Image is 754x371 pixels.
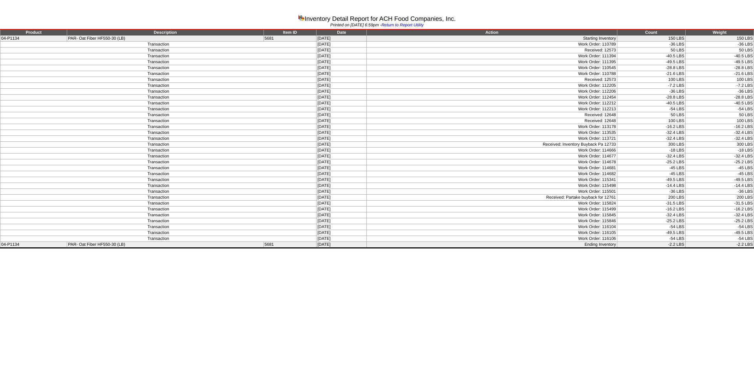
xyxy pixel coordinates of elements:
[685,230,754,236] td: -49.5 LBS
[0,95,317,101] td: Transaction
[685,36,754,42] td: 150 LBS
[264,36,317,42] td: 5681
[381,23,424,27] a: Return to Report Utility
[685,189,754,195] td: -36 LBS
[685,59,754,65] td: -49.5 LBS
[685,154,754,159] td: -32.4 LBS
[685,83,754,89] td: -7.2 LBS
[367,71,617,77] td: Work Order: 110788
[617,53,685,59] td: -40.5 LBS
[367,236,617,242] td: Work Order: 116106
[0,83,317,89] td: Transaction
[685,148,754,154] td: -18 LBS
[685,236,754,242] td: -54 LBS
[617,71,685,77] td: -21.6 LBS
[0,71,317,77] td: Transaction
[367,65,617,71] td: Work Order: 110545
[0,195,317,201] td: Transaction
[617,42,685,48] td: -36 LBS
[317,106,367,112] td: [DATE]
[685,218,754,224] td: -25.2 LBS
[367,195,617,201] td: Received: Partake buyback for 12761
[317,42,367,48] td: [DATE]
[0,42,317,48] td: Transaction
[367,124,617,130] td: Work Order: 113178
[367,159,617,165] td: Work Order: 114678
[0,36,67,42] td: 04-P1134
[685,48,754,53] td: 50 LBS
[367,106,617,112] td: Work Order: 112213
[367,53,617,59] td: Work Order: 111394
[317,159,367,165] td: [DATE]
[685,77,754,83] td: 100 LBS
[264,242,317,248] td: 5681
[685,118,754,124] td: 100 LBS
[0,101,317,106] td: Transaction
[317,29,367,36] td: Date
[685,142,754,148] td: 300 LBS
[367,189,617,195] td: Work Order: 115501
[617,230,685,236] td: -49.5 LBS
[617,59,685,65] td: -49.5 LBS
[617,218,685,224] td: -25.2 LBS
[317,101,367,106] td: [DATE]
[367,89,617,95] td: Work Order: 112206
[617,130,685,136] td: -32.4 LBS
[0,136,317,142] td: Transaction
[0,201,317,207] td: Transaction
[317,83,367,89] td: [DATE]
[0,171,317,177] td: Transaction
[367,207,617,212] td: Work Order: 115499
[367,130,617,136] td: Work Order: 113535
[317,136,367,142] td: [DATE]
[617,112,685,118] td: 50 LBS
[0,236,317,242] td: Transaction
[0,207,317,212] td: Transaction
[367,224,617,230] td: Work Order: 116104
[685,42,754,48] td: -36 LBS
[617,154,685,159] td: -32.4 LBS
[317,212,367,218] td: [DATE]
[617,77,685,83] td: 100 LBS
[0,154,317,159] td: Transaction
[617,236,685,242] td: -54 LBS
[617,159,685,165] td: -25.2 LBS
[685,112,754,118] td: 50 LBS
[367,101,617,106] td: Work Order: 112212
[685,29,754,36] td: Weight
[0,183,317,189] td: Transaction
[317,154,367,159] td: [DATE]
[0,159,317,165] td: Transaction
[617,201,685,207] td: -31.5 LBS
[317,148,367,154] td: [DATE]
[317,165,367,171] td: [DATE]
[317,48,367,53] td: [DATE]
[0,118,317,124] td: Transaction
[685,242,754,248] td: -2.2 LBS
[685,159,754,165] td: -25.2 LBS
[617,183,685,189] td: -14.4 LBS
[617,189,685,195] td: -36 LBS
[317,89,367,95] td: [DATE]
[617,48,685,53] td: 50 LBS
[317,230,367,236] td: [DATE]
[685,106,754,112] td: -54 LBS
[367,154,617,159] td: Work Order: 114677
[617,224,685,230] td: -54 LBS
[0,59,317,65] td: Transaction
[0,48,317,53] td: Transaction
[617,118,685,124] td: 100 LBS
[617,177,685,183] td: -49.5 LBS
[0,130,317,136] td: Transaction
[0,165,317,171] td: Transaction
[685,195,754,201] td: 200 LBS
[317,142,367,148] td: [DATE]
[0,89,317,95] td: Transaction
[0,124,317,130] td: Transaction
[67,36,264,42] td: PAR- Oat Fiber HF550-30 (LB)
[367,177,617,183] td: Work Order: 115341
[367,77,617,83] td: Received: 12573
[617,148,685,154] td: -18 LBS
[617,136,685,142] td: -32.4 LBS
[317,242,367,248] td: [DATE]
